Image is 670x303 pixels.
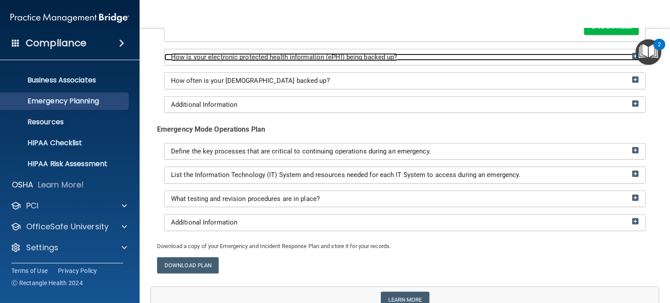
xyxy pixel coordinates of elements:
[6,118,125,126] p: Resources
[10,201,127,211] a: PCI
[157,241,653,252] p: Download a copy of your Emergency and Incident Response Plan and store it for your records.
[6,76,125,85] p: Business Associates
[12,180,34,190] p: OSHA
[58,266,97,275] a: Privacy Policy
[632,147,639,153] img: ic_add_box.75fa564c.png
[626,243,660,276] iframe: Drift Widget Chat Controller
[636,39,661,65] button: Open Resource Center, 2 new notifications
[171,53,397,61] span: How is your electronic protected health information (ePHI) being backed up?
[6,139,125,147] p: HIPAA Checklist
[632,76,639,83] img: ic_add_box.75fa564c.png
[10,221,127,232] a: OfficeSafe University
[171,101,237,109] span: Additional Information
[171,219,639,226] a: Additional Information
[26,201,38,211] p: PCI
[171,195,639,203] a: What testing and revision procedures are in place?
[632,170,639,177] img: ic_add_box.75fa564c.png
[632,53,639,59] img: ic_add_box.75fa564c.png
[26,242,58,253] p: Settings
[10,9,129,27] img: PMB logo
[6,160,125,168] p: HIPAA Risk Assessment
[171,101,639,109] a: Additional Information
[632,218,639,225] img: ic_add_box.75fa564c.png
[157,125,265,133] b: Emergency Mode Operations Plan
[632,194,639,201] img: ic_add_box.75fa564c.png
[171,218,237,226] span: Additional Information
[6,97,125,106] p: Emergency Planning
[26,37,86,49] h4: Compliance
[171,54,639,61] a: How is your electronic protected health information (ePHI) being backed up?
[171,147,431,155] span: Define the key processes that are critical to continuing operations during an emergency.
[171,77,639,85] a: How often is your [DEMOGRAPHIC_DATA] backed up?
[26,221,109,232] p: OfficeSafe University
[11,279,83,287] span: Ⓒ Rectangle Health 2024
[658,44,661,56] div: 2
[11,266,48,275] a: Terms of Use
[38,180,84,190] p: Learn More!
[632,100,639,107] img: ic_add_box.75fa564c.png
[171,148,639,155] a: Define the key processes that are critical to continuing operations during an emergency.
[157,257,219,273] a: Download Plan
[171,171,639,179] a: List the Information Technology (IT) System and resources needed for each IT System to access dur...
[171,171,520,179] span: List the Information Technology (IT) System and resources needed for each IT System to access dur...
[10,242,127,253] a: Settings
[171,195,320,203] span: What testing and revision procedures are in place?
[171,77,330,85] span: How often is your [DEMOGRAPHIC_DATA] backed up?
